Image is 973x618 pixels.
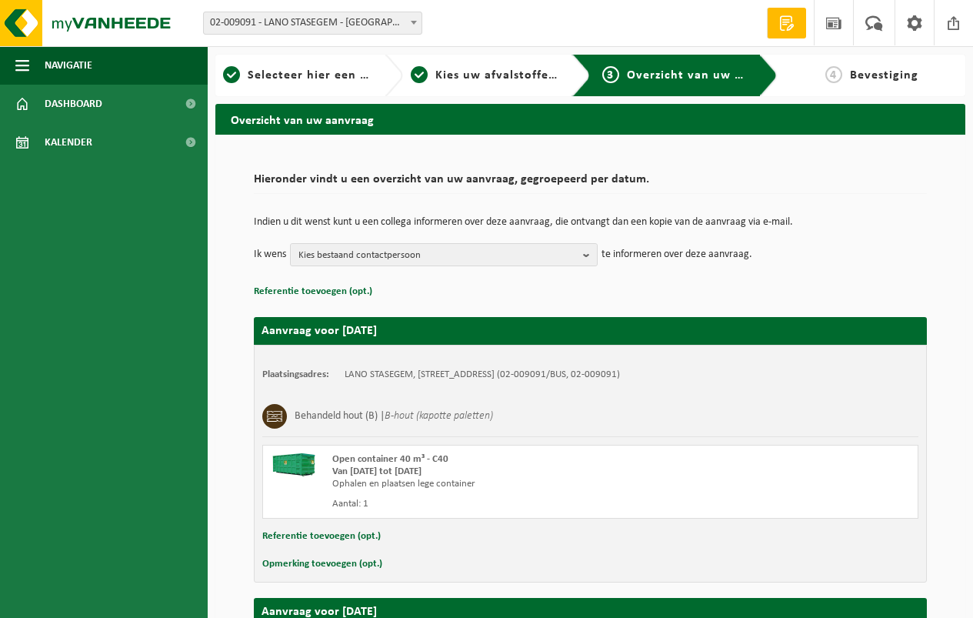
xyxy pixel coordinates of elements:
[332,498,652,510] div: Aantal: 1
[411,66,560,85] a: 2Kies uw afvalstoffen en recipiënten
[254,282,372,302] button: Referentie toevoegen (opt.)
[203,12,422,35] span: 02-009091 - LANO STASEGEM - HARELBEKE
[332,466,422,476] strong: Van [DATE] tot [DATE]
[248,69,414,82] span: Selecteer hier een vestiging
[45,85,102,123] span: Dashboard
[262,369,329,379] strong: Plaatsingsadres:
[850,69,918,82] span: Bevestiging
[295,404,493,429] h3: Behandeld hout (B) |
[204,12,422,34] span: 02-009091 - LANO STASEGEM - HARELBEKE
[262,325,377,337] strong: Aanvraag voor [DATE]
[602,66,619,83] span: 3
[254,173,927,194] h2: Hieronder vindt u een overzicht van uw aanvraag, gegroepeerd per datum.
[411,66,428,83] span: 2
[262,554,382,574] button: Opmerking toevoegen (opt.)
[223,66,240,83] span: 1
[345,369,620,381] td: LANO STASEGEM, [STREET_ADDRESS] (02-009091/BUS, 02-009091)
[332,454,448,464] span: Open container 40 m³ - C40
[290,243,598,266] button: Kies bestaand contactpersoon
[254,217,927,228] p: Indien u dit wenst kunt u een collega informeren over deze aanvraag, die ontvangt dan een kopie v...
[825,66,842,83] span: 4
[45,46,92,85] span: Navigatie
[215,104,965,134] h2: Overzicht van uw aanvraag
[254,243,286,266] p: Ik wens
[435,69,647,82] span: Kies uw afvalstoffen en recipiënten
[298,244,577,267] span: Kies bestaand contactpersoon
[262,526,381,546] button: Referentie toevoegen (opt.)
[385,410,493,422] i: B-hout (kapotte paletten)
[601,243,752,266] p: te informeren over deze aanvraag.
[223,66,372,85] a: 1Selecteer hier een vestiging
[332,478,652,490] div: Ophalen en plaatsen lege container
[262,606,377,618] strong: Aanvraag voor [DATE]
[271,453,317,476] img: HK-XC-40-GN-00.png
[45,123,92,162] span: Kalender
[627,69,789,82] span: Overzicht van uw aanvraag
